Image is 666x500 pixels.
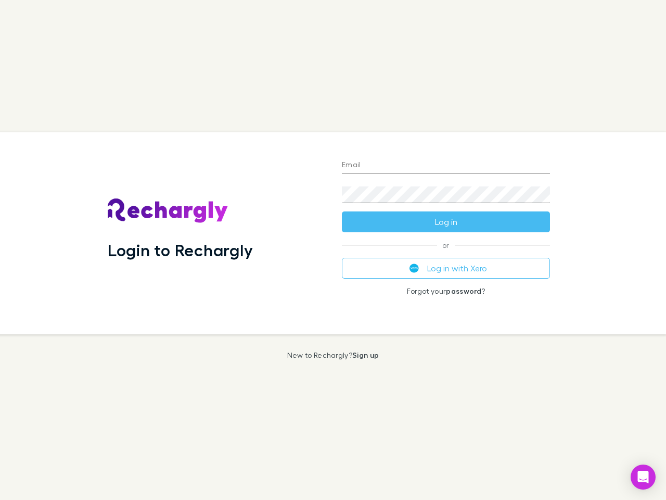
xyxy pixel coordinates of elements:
button: Log in [342,211,550,232]
a: Sign up [352,351,379,359]
button: Log in with Xero [342,258,550,279]
a: password [446,286,481,295]
img: Xero's logo [409,264,419,273]
p: Forgot your ? [342,287,550,295]
div: Open Intercom Messenger [631,465,656,490]
h1: Login to Rechargly [108,240,253,260]
p: New to Rechargly? [287,351,379,359]
img: Rechargly's Logo [108,198,228,223]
